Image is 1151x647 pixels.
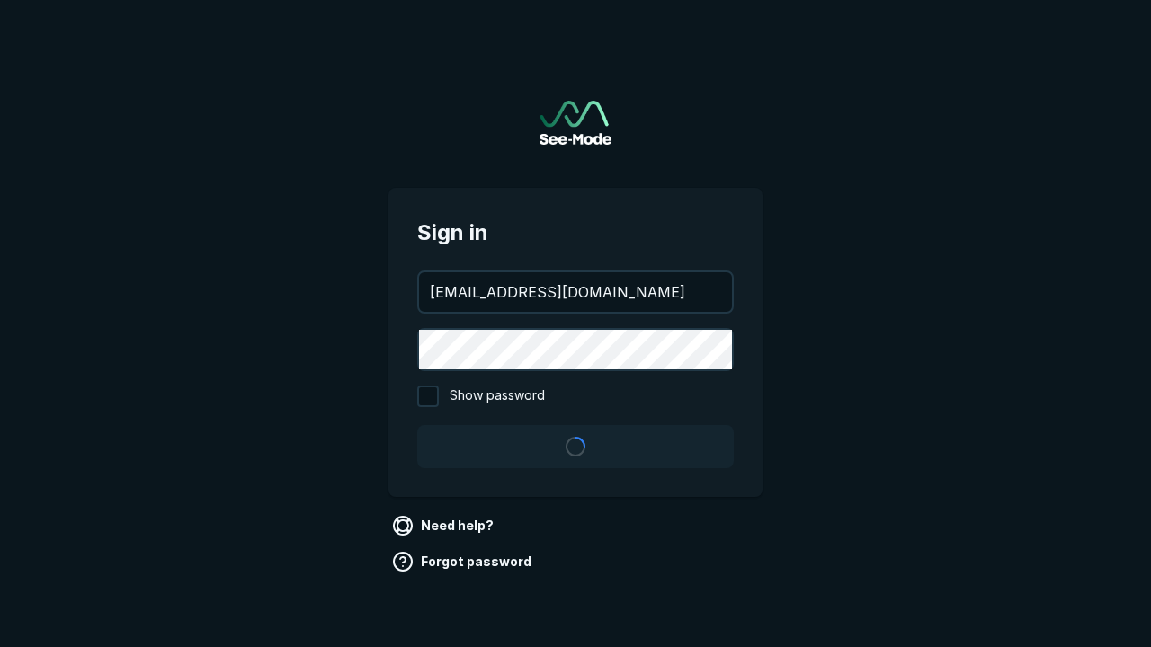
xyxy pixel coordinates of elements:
span: Sign in [417,217,734,249]
input: your@email.com [419,272,732,312]
img: See-Mode Logo [540,101,611,145]
a: Forgot password [388,547,539,576]
span: Show password [450,386,545,407]
a: Need help? [388,511,501,540]
a: Go to sign in [540,101,611,145]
